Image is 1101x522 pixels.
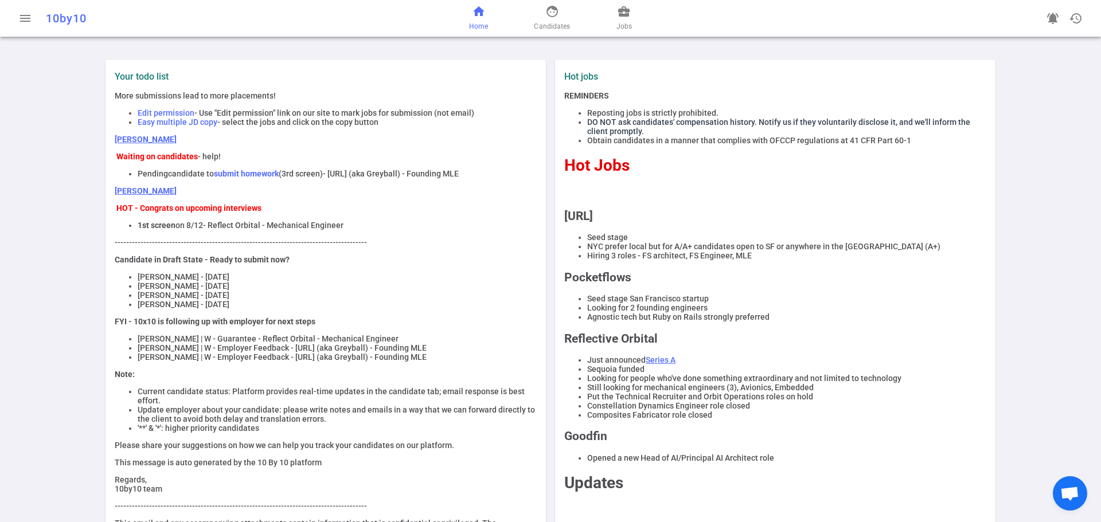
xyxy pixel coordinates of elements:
[587,383,986,392] li: Still looking for mechanical engineers (3), Avionics, Embedded
[138,291,537,300] li: [PERSON_NAME] - [DATE]
[564,209,986,223] h2: [URL]
[217,117,378,127] span: - select the jobs and click on the copy button
[587,242,986,251] li: NYC prefer local but for A/A+ candidates open to SF or anywhere in the [GEOGRAPHIC_DATA] (A+)
[1041,7,1064,30] a: Go to see announcements
[564,429,986,443] h2: Goodfin
[14,7,37,30] button: Open menu
[469,5,488,32] a: Home
[115,186,177,195] a: [PERSON_NAME]
[115,135,177,144] a: [PERSON_NAME]
[587,294,986,303] li: Seed stage San Francisco startup
[115,441,537,450] p: Please share your suggestions on how we can help you track your candidates on our platform.
[564,71,771,82] label: Hot jobs
[279,169,323,178] span: (3rd screen)
[323,169,459,178] span: - [URL] (aka Greyball) - Founding MLE
[115,458,537,467] p: This message is auto generated by the 10 By 10 platform
[115,501,537,511] p: ----------------------------------------------------------------------------------------
[617,5,631,18] span: business_center
[587,401,986,410] li: Constellation Dynamics Engineer role closed
[564,270,986,284] h2: Pocketflows
[138,300,537,309] li: [PERSON_NAME] - [DATE]
[564,473,986,492] h1: Updates
[46,11,362,25] div: 10by10
[587,453,986,462] li: Opened a new Head of AI/Principal AI Architect role
[545,5,559,18] span: face
[203,221,343,230] span: - Reflect Orbital - Mechanical Engineer
[587,251,986,260] li: Hiring 3 roles - FS architect, FS Engineer, MLE
[168,169,214,178] span: candidate to
[115,238,537,247] p: ----------------------------------------------------------------------------------------
[138,117,217,127] span: Easy multiple JD copy
[116,203,261,213] strong: HOT - Congrats on upcoming interviews
[587,136,986,145] li: Obtain candidates in a manner that complies with OFCCP regulations at 41 CFR Part 60-1
[587,117,970,136] span: DO NOT ask candidates' compensation history. Notify us if they voluntarily disclose it, and we'll...
[587,312,986,321] li: Agnostic tech but Ruby on Rails strongly preferred
[198,152,221,161] span: - help!
[564,156,630,175] span: Hot Jobs
[115,71,537,82] label: Your todo list
[138,405,537,423] li: Update employer about your candidate: please write notes and emails in a way that we can forward ...
[138,387,537,405] li: Current candidate status: Platform provides real-time updates in the candidate tab; email respons...
[646,355,676,364] a: Series A
[138,108,194,117] span: Edit permission
[18,11,32,25] span: menu
[115,370,135,379] strong: Note:
[115,91,276,100] span: More submissions lead to more placements!
[587,410,986,419] li: Composites Fabricator role closed
[1069,11,1083,25] span: history
[214,169,279,178] strong: submit homework
[1053,476,1087,511] a: Open chat
[115,255,290,264] strong: Candidate in Draft State - Ready to submit now?
[138,221,175,230] strong: 1st screen
[564,91,609,100] strong: REMINDERS
[1064,7,1087,30] button: Open history
[587,392,986,401] li: Put the Technical Recruiter and Orbit Operations roles on hold
[194,108,474,117] span: - Use "Edit permission" link on our site to mark jobs for submission (not email)
[138,169,168,178] span: Pending
[587,364,986,374] li: Sequoia funded
[1046,11,1060,25] span: notifications_active
[472,5,486,18] span: home
[138,281,537,291] li: [PERSON_NAME] - [DATE]
[175,221,203,230] span: on 8/12
[469,21,488,32] span: Home
[138,423,537,433] li: '**' & '*': higher priority candidates
[115,475,537,493] p: Regards, 10by10 team
[138,352,537,362] li: [PERSON_NAME] | W - Employer Feedback - [URL] (aka Greyball) - Founding MLE
[616,21,632,32] span: Jobs
[587,355,986,364] li: Just announced
[616,5,632,32] a: Jobs
[138,343,537,352] li: [PERSON_NAME] | W - Employer Feedback - [URL] (aka Greyball) - Founding MLE
[564,332,986,346] h2: Reflective Orbital
[587,233,986,242] li: Seed stage
[115,317,315,326] strong: FYI - 10x10 is following up with employer for next steps
[116,152,198,161] strong: Waiting on candidates
[587,303,986,312] li: Looking for 2 founding engineers
[138,334,537,343] li: [PERSON_NAME] | W - Guarantee - Reflect Orbital - Mechanical Engineer
[587,374,986,383] li: Looking for people who've done something extraordinary and not limited to technology
[534,21,570,32] span: Candidates
[587,108,986,117] li: Reposting jobs is strictly prohibited.
[138,272,537,281] li: [PERSON_NAME] - [DATE]
[534,5,570,32] a: Candidates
